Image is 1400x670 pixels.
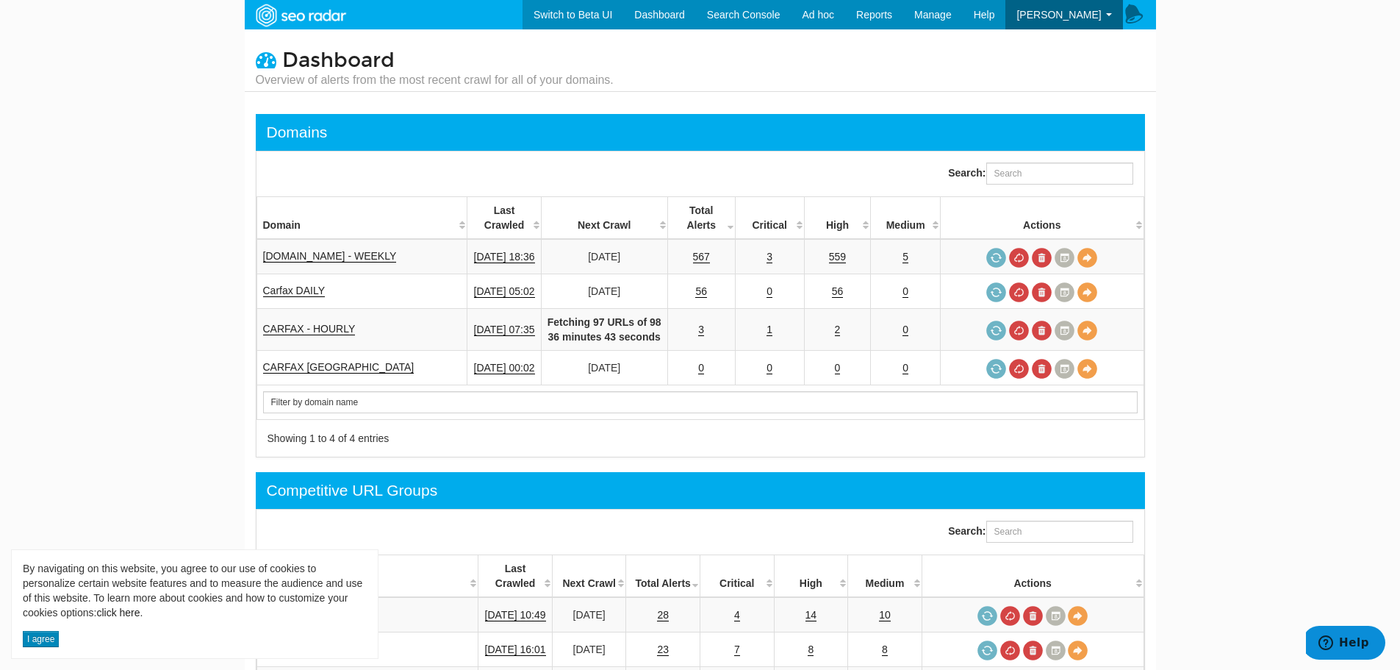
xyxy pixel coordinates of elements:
span: Reports [856,9,892,21]
a: [DATE] 16:01 [485,644,546,656]
a: 0 [698,362,704,374]
input: Search [263,391,1138,413]
a: [DATE] 18:36 [474,251,535,263]
th: Domain: activate to sort column ascending [256,197,467,240]
a: Delete most recent audit [1023,606,1043,626]
a: Carfax DAILY [263,285,326,297]
th: Last Crawled: activate to sort column descending [478,555,553,598]
a: 5 [902,251,908,263]
td: [DATE] [541,239,667,274]
a: 3 [698,324,704,336]
a: 10 [879,609,891,621]
a: Delete most recent audit [1032,321,1052,341]
label: Search: [948,521,1132,543]
a: View Domain Overview [1077,321,1097,341]
a: 0 [835,362,841,374]
a: Request a crawl [986,359,1006,379]
label: Search: [948,163,1132,185]
a: Request a crawl [977,641,997,660]
td: [DATE] [552,597,626,632]
a: [DATE] 10:49 [485,609,546,621]
a: Crawl History [1055,282,1074,302]
div: Showing 1 to 4 of 4 entries [268,431,682,446]
a: 8 [808,644,814,656]
th: High: activate to sort column descending [774,555,848,598]
a: View Domain Overview [1077,282,1097,302]
a: Crawl History [1055,359,1074,379]
a: Cancel in-progress audit [1000,641,1020,660]
td: [DATE] [541,274,667,309]
a: 28 [657,609,669,621]
div: Competitive URL Groups [267,480,438,502]
th: High: activate to sort column descending [804,197,871,240]
a: Cancel in-progress audit [1000,606,1020,626]
a: [DATE] 05:02 [474,285,535,298]
a: Delete most recent audit [1032,282,1052,302]
div: Domains [267,121,328,143]
span: Manage [914,9,952,21]
a: 14 [805,609,817,621]
input: Search: [986,521,1133,543]
strong: Fetching 97 URLs of 98 36 minutes 43 seconds [548,316,661,343]
td: [DATE] [541,351,667,385]
span: Help [974,9,995,21]
a: CARFAX [GEOGRAPHIC_DATA] [263,361,414,374]
a: [DOMAIN_NAME] - WEEKLY [263,250,397,263]
a: 8 [882,644,888,656]
button: I agree [23,631,59,647]
span: Search Console [707,9,780,21]
th: Last Crawled: activate to sort column descending [467,197,541,240]
a: [DATE] 07:35 [474,324,535,336]
a: Cancel in-progress audit [1009,248,1029,268]
a: View Domain Overview [1068,641,1088,660]
a: 23 [657,644,669,656]
a: 1 [767,324,772,336]
a: Request a crawl [986,321,1006,341]
a: Delete most recent audit [1032,248,1052,268]
img: SEORadar [250,2,351,29]
a: Request a crawl [986,282,1006,302]
a: Delete most recent audit [1023,641,1043,660]
a: Delete most recent audit [1032,359,1052,379]
a: 56 [832,285,844,298]
a: Request a crawl [977,606,997,626]
a: Crawl History [1046,641,1066,660]
a: 0 [902,324,908,336]
a: Cancel in-progress audit [1009,282,1029,302]
a: 0 [902,285,908,298]
div: By navigating on this website, you agree to our use of cookies to personalize certain website fea... [23,561,367,620]
input: Search: [986,163,1133,185]
a: 7 [734,644,740,656]
th: Actions: activate to sort column ascending [941,197,1144,240]
th: Medium: activate to sort column descending [871,197,941,240]
th: Total Alerts: activate to sort column ascending [626,555,700,598]
a: View Domain Overview [1068,606,1088,626]
th: Actions: activate to sort column ascending [922,555,1144,598]
span: [PERSON_NAME] [1016,9,1101,21]
a: 0 [767,285,772,298]
a: View Domain Overview [1077,359,1097,379]
a: 559 [829,251,846,263]
a: 0 [902,362,908,374]
a: 0 [767,362,772,374]
a: Crawl History [1046,606,1066,626]
a: 4 [734,609,740,621]
a: 2 [835,324,841,336]
th: Critical: activate to sort column descending [735,197,804,240]
th: Total Alerts: activate to sort column ascending [667,197,735,240]
a: click here [96,607,140,619]
th: Next Crawl: activate to sort column descending [541,197,667,240]
th: Critical: activate to sort column descending [700,555,774,598]
td: [DATE] [552,632,626,667]
a: Cancel in-progress audit [1009,359,1029,379]
a: 3 [767,251,772,263]
a: [DATE] 00:02 [474,362,535,374]
a: 56 [695,285,707,298]
a: CARFAX - HOURLY [263,323,356,335]
i:  [256,49,276,70]
a: Cancel in-progress audit [1009,321,1029,341]
span: Ad hoc [802,9,834,21]
small: Overview of alerts from the most recent crawl for all of your domains. [256,72,614,88]
span: Dashboard [282,48,395,73]
a: View Domain Overview [1077,248,1097,268]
